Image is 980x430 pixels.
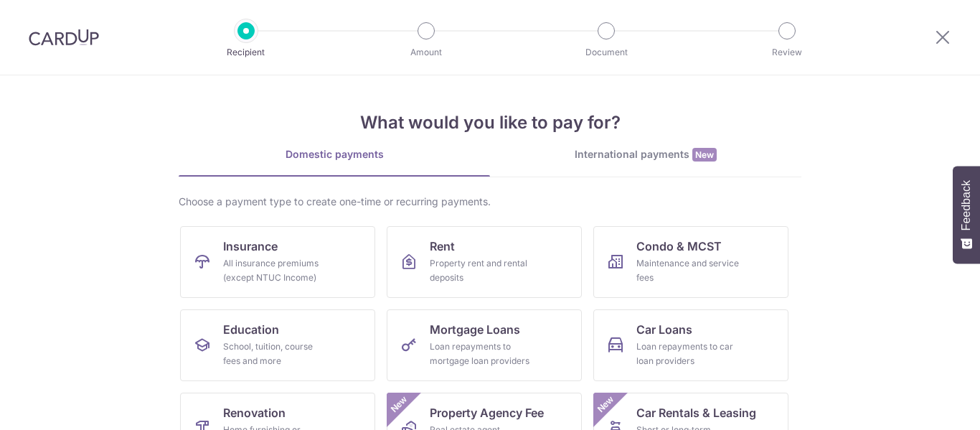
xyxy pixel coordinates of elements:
[387,226,582,298] a: RentProperty rent and rental deposits
[180,309,375,381] a: EducationSchool, tuition, course fees and more
[430,340,533,368] div: Loan repayments to mortgage loan providers
[29,29,99,46] img: CardUp
[953,166,980,263] button: Feedback - Show survey
[373,45,479,60] p: Amount
[593,309,788,381] a: Car LoansLoan repayments to car loan providers
[223,404,286,421] span: Renovation
[553,45,659,60] p: Document
[960,180,973,230] span: Feedback
[636,404,756,421] span: Car Rentals & Leasing
[430,238,455,255] span: Rent
[223,340,326,368] div: School, tuition, course fees and more
[430,404,544,421] span: Property Agency Fee
[179,110,801,136] h4: What would you like to pay for?
[179,195,801,209] div: Choose a payment type to create one-time or recurring payments.
[594,393,618,416] span: New
[430,321,520,338] span: Mortgage Loans
[593,226,788,298] a: Condo & MCSTMaintenance and service fees
[223,321,279,338] span: Education
[223,256,326,285] div: All insurance premiums (except NTUC Income)
[180,226,375,298] a: InsuranceAll insurance premiums (except NTUC Income)
[692,148,717,162] span: New
[387,393,411,416] span: New
[734,45,840,60] p: Review
[179,147,490,162] div: Domestic payments
[223,238,278,255] span: Insurance
[636,238,722,255] span: Condo & MCST
[636,321,692,338] span: Car Loans
[636,340,740,368] div: Loan repayments to car loan providers
[636,256,740,285] div: Maintenance and service fees
[387,309,582,381] a: Mortgage LoansLoan repayments to mortgage loan providers
[888,387,966,423] iframe: Opens a widget where you can find more information
[490,147,801,162] div: International payments
[430,256,533,285] div: Property rent and rental deposits
[193,45,299,60] p: Recipient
